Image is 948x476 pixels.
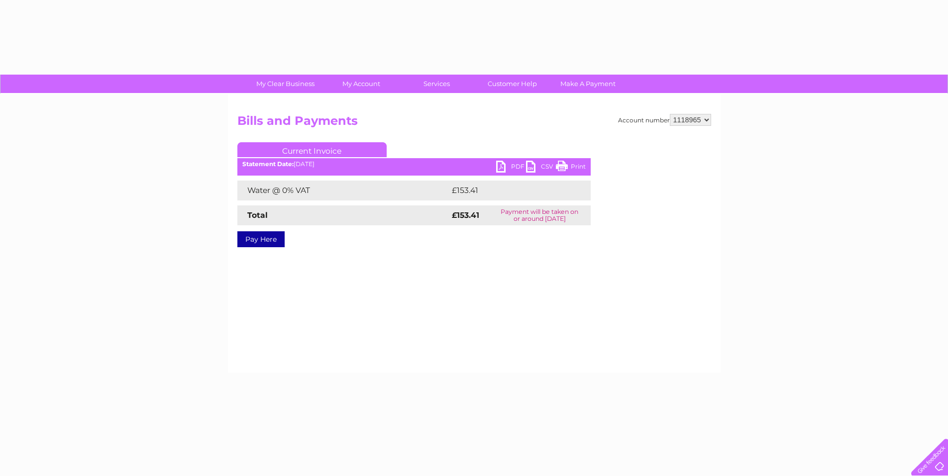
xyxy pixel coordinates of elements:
[242,160,294,168] b: Statement Date:
[247,210,268,220] strong: Total
[526,161,556,175] a: CSV
[237,142,387,157] a: Current Invoice
[489,205,590,225] td: Payment will be taken on or around [DATE]
[618,114,711,126] div: Account number
[237,231,285,247] a: Pay Here
[449,181,571,200] td: £153.41
[556,161,586,175] a: Print
[452,210,479,220] strong: £153.41
[244,75,326,93] a: My Clear Business
[237,114,711,133] h2: Bills and Payments
[320,75,402,93] a: My Account
[547,75,629,93] a: Make A Payment
[471,75,553,93] a: Customer Help
[396,75,478,93] a: Services
[237,161,591,168] div: [DATE]
[237,181,449,200] td: Water @ 0% VAT
[496,161,526,175] a: PDF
